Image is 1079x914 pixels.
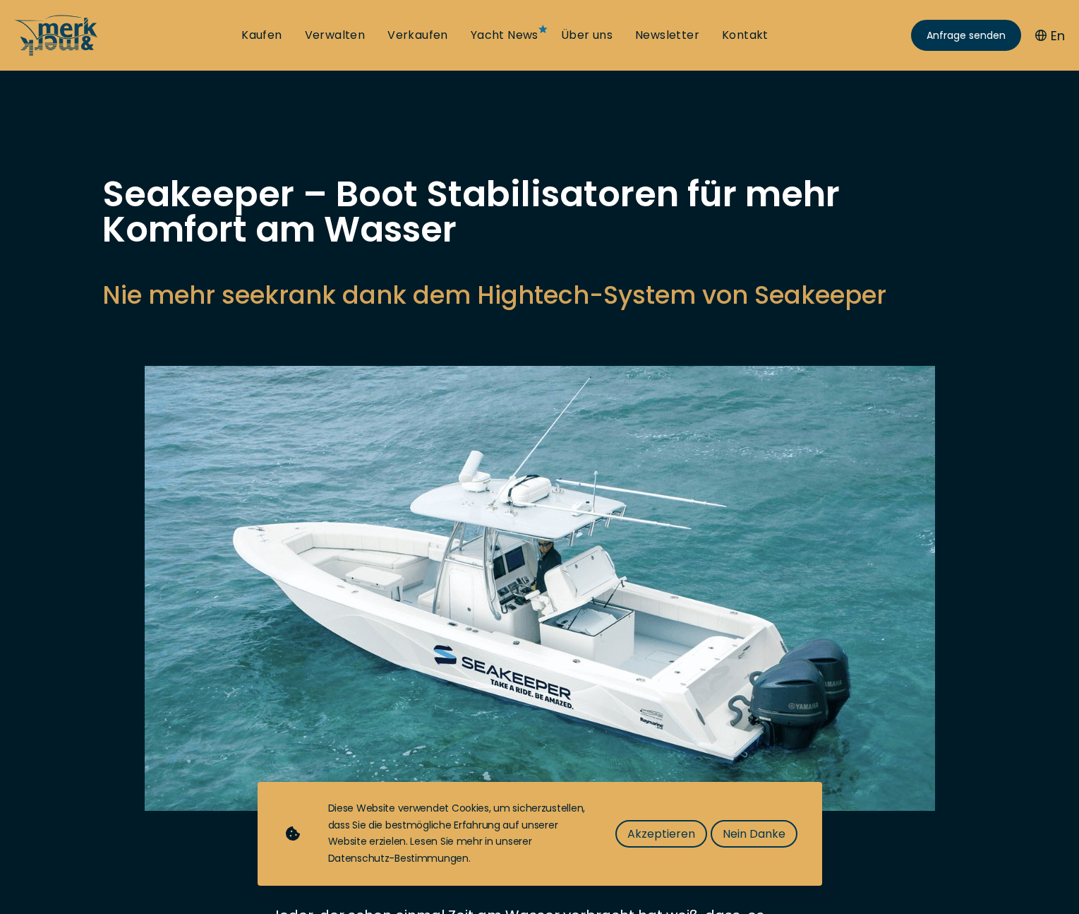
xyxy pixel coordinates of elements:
span: Anfrage senden [927,28,1006,43]
a: Kontakt [722,28,768,43]
a: Kaufen [241,28,282,43]
h1: Seakeeper – Boot Stabilisatoren für mehr Komfort am Wasser [102,177,977,247]
a: Über uns [561,28,613,43]
a: Verkaufen [387,28,448,43]
a: Anfrage senden [911,20,1021,51]
img: Merk&Merk [145,366,935,811]
button: Nein Danke [711,820,797,848]
a: Newsletter [635,28,699,43]
span: Nein Danke [723,825,785,843]
button: Akzeptieren [615,820,707,848]
a: Verwalten [305,28,366,43]
button: En [1035,26,1065,45]
span: Akzeptieren [627,825,695,843]
a: Datenschutz-Bestimmungen [328,851,469,865]
a: Yacht News [471,28,538,43]
p: Nie mehr seekrank dank dem Hightech-System von Seakeeper [102,281,977,309]
div: Diese Website verwendet Cookies, um sicherzustellen, dass Sie die bestmögliche Erfahrung auf unse... [328,800,587,867]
